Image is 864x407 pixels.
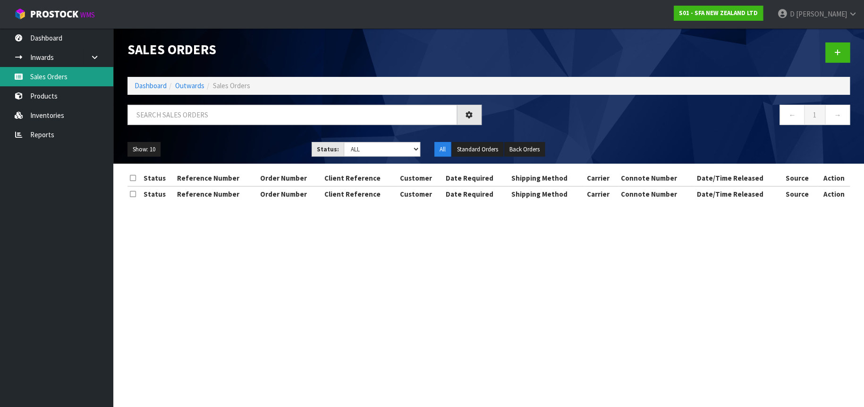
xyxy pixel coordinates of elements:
[127,142,161,157] button: Show: 10
[804,105,825,125] a: 1
[796,9,847,18] span: [PERSON_NAME]
[434,142,451,157] button: All
[175,186,258,201] th: Reference Number
[779,105,805,125] a: ←
[175,171,258,186] th: Reference Number
[817,171,850,186] th: Action
[508,171,584,186] th: Shipping Method
[322,171,398,186] th: Client Reference
[618,171,694,186] th: Connote Number
[508,186,584,201] th: Shipping Method
[141,186,175,201] th: Status
[584,186,618,201] th: Carrier
[127,105,457,125] input: Search sales orders
[789,9,794,18] span: D
[141,171,175,186] th: Status
[322,186,398,201] th: Client Reference
[398,171,443,186] th: Customer
[127,42,482,57] h1: Sales Orders
[618,186,694,201] th: Connote Number
[825,105,850,125] a: →
[258,171,322,186] th: Order Number
[30,8,78,20] span: ProStock
[452,142,503,157] button: Standard Orders
[496,105,850,128] nav: Page navigation
[679,9,758,17] strong: S01 - SFA NEW ZEALAND LTD
[584,171,618,186] th: Carrier
[258,186,322,201] th: Order Number
[80,10,95,19] small: WMS
[694,171,783,186] th: Date/Time Released
[398,186,443,201] th: Customer
[817,186,850,201] th: Action
[135,81,167,90] a: Dashboard
[175,81,204,90] a: Outwards
[694,186,783,201] th: Date/Time Released
[213,81,250,90] span: Sales Orders
[783,171,817,186] th: Source
[783,186,817,201] th: Source
[443,171,508,186] th: Date Required
[14,8,26,20] img: cube-alt.png
[504,142,545,157] button: Back Orders
[317,145,339,153] strong: Status:
[443,186,508,201] th: Date Required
